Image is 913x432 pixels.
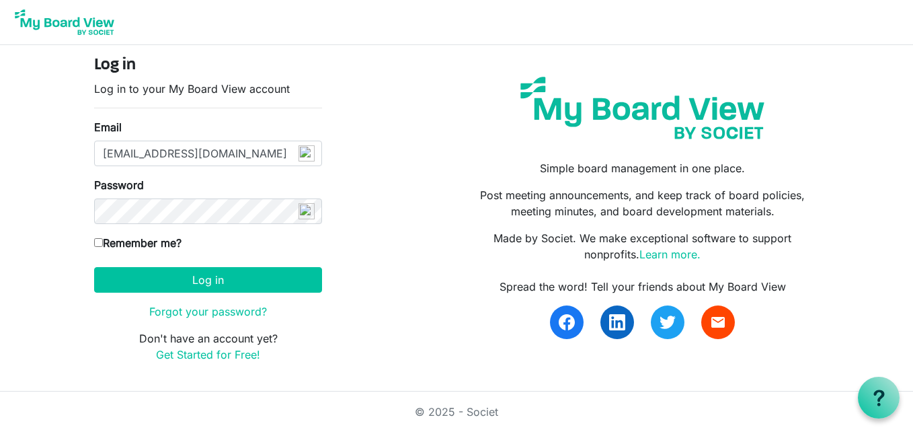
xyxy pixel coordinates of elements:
p: Post meeting announcements, and keep track of board policies, meeting minutes, and board developm... [467,187,819,219]
label: Remember me? [94,235,182,251]
img: npw-badge-icon-locked.svg [299,145,315,161]
h4: Log in [94,56,322,75]
a: Forgot your password? [149,305,267,318]
img: npw-badge-icon-locked.svg [299,203,315,219]
p: Log in to your My Board View account [94,81,322,97]
p: Made by Societ. We make exceptional software to support nonprofits. [467,230,819,262]
img: My Board View Logo [11,5,118,39]
label: Password [94,177,144,193]
a: Learn more. [639,248,701,261]
input: Remember me? [94,238,103,247]
a: © 2025 - Societ [415,405,498,419]
img: twitter.svg [660,314,676,330]
img: facebook.svg [559,314,575,330]
div: Spread the word! Tell your friends about My Board View [467,279,819,295]
a: email [701,305,735,339]
span: email [710,314,726,330]
img: my-board-view-societ.svg [510,67,775,149]
label: Email [94,119,122,135]
p: Don't have an account yet? [94,330,322,363]
button: Log in [94,267,322,293]
a: Get Started for Free! [156,348,260,361]
img: linkedin.svg [609,314,625,330]
p: Simple board management in one place. [467,160,819,176]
